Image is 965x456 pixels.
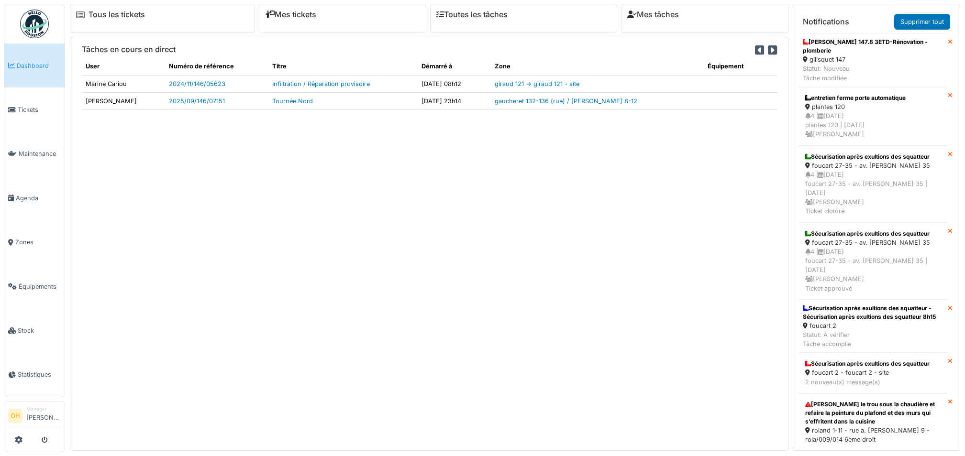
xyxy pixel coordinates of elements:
[805,378,942,387] div: 2 nouveau(x) message(s)
[17,61,61,70] span: Dashboard
[805,400,942,426] div: [PERSON_NAME] le trou sous la chaudière et refaire la peinture du plafond et des murs qui s’effri...
[4,87,65,131] a: Tickets
[805,368,942,377] div: foucart 2 - foucart 2 - site
[89,10,145,19] a: Tous les tickets
[805,247,942,293] div: 4 | [DATE] foucart 27-35 - av. [PERSON_NAME] 35 | [DATE] [PERSON_NAME] Ticket approuvé
[805,94,942,102] div: entretien ferme porte automatique
[803,304,944,321] div: Sécurisation après exultions des squatteur - Sécurisation après exultions des squatteur 8h15
[803,321,944,330] div: foucart 2
[82,45,176,54] h6: Tâches en cours en direct
[8,405,61,428] a: OH Manager[PERSON_NAME]
[272,98,313,105] a: Tournée Nord
[18,326,61,335] span: Stock
[495,98,637,105] a: gaucheret 132-136 (rue) / [PERSON_NAME] 8-12
[894,14,950,30] a: Supprimer tout
[268,58,418,75] th: Titre
[799,33,948,87] a: [PERSON_NAME] 147.8 3ETD-Rénovation - plomberie gilisquet 147 Statut: NouveauTâche modifiée
[18,105,61,114] span: Tickets
[4,132,65,176] a: Maintenance
[418,58,491,75] th: Démarré à
[8,409,22,423] li: OH
[19,282,61,291] span: Équipements
[418,92,491,109] td: [DATE] 23h14
[805,359,942,368] div: Sécurisation après exultions des squatteur
[26,405,61,413] div: Manager
[4,43,65,87] a: Dashboard
[803,55,944,64] div: gilisquet 147
[4,176,65,220] a: Agenda
[20,10,49,38] img: Badge_color-CXgf-gQk.svg
[805,152,942,161] div: Sécurisation après exultions des squatteur
[803,330,944,348] div: Statut: À vérifier Tâche accomplie
[495,80,579,87] a: giraud 121 -> giraud 121 - site
[4,353,65,397] a: Statistiques
[803,64,944,82] div: Statut: Nouveau Tâche modifiée
[805,161,942,170] div: foucart 27-35 - av. [PERSON_NAME] 35
[803,17,849,26] h6: Notifications
[82,75,165,92] td: Marine Cariou
[16,194,61,203] span: Agenda
[805,426,942,444] div: roland 1-11 - rue a. [PERSON_NAME] 9 - rola/009/014 6ème droit
[82,92,165,109] td: [PERSON_NAME]
[169,80,225,87] a: 2024/11/146/05623
[418,75,491,92] td: [DATE] 08h12
[491,58,704,75] th: Zone
[4,220,65,264] a: Zones
[15,238,61,247] span: Zones
[799,223,948,300] a: Sécurisation après exultions des squatteur foucart 27-35 - av. [PERSON_NAME] 35 4 |[DATE]foucart ...
[19,149,61,158] span: Maintenance
[799,300,948,353] a: Sécurisation après exultions des squatteur - Sécurisation après exultions des squatteur 8h15 fouc...
[165,58,268,75] th: Numéro de référence
[265,10,316,19] a: Mes tickets
[799,146,948,223] a: Sécurisation après exultions des squatteur foucart 27-35 - av. [PERSON_NAME] 35 4 |[DATE]foucart ...
[805,170,942,216] div: 4 | [DATE] foucart 27-35 - av. [PERSON_NAME] 35 | [DATE] [PERSON_NAME] Ticket clotûré
[4,264,65,308] a: Équipements
[627,10,679,19] a: Mes tâches
[272,80,370,87] a: Infiltration / Réparation provisoire
[26,405,61,426] li: [PERSON_NAME]
[805,229,942,238] div: Sécurisation après exultions des squatteur
[18,370,61,379] span: Statistiques
[169,98,225,105] a: 2025/09/146/07151
[799,353,948,393] a: Sécurisation après exultions des squatteur foucart 2 - foucart 2 - site 2 nouveau(x) message(s)
[4,308,65,352] a: Stock
[803,38,944,55] div: [PERSON_NAME] 147.8 3ETD-Rénovation - plomberie
[704,58,777,75] th: Équipement
[805,102,942,111] div: plantes 120
[799,87,948,146] a: entretien ferme porte automatique plantes 120 4 |[DATE]plantes 120 | [DATE] [PERSON_NAME]
[436,10,508,19] a: Toutes les tâches
[805,111,942,139] div: 4 | [DATE] plantes 120 | [DATE] [PERSON_NAME]
[86,63,100,70] span: translation missing: fr.shared.user
[805,238,942,247] div: foucart 27-35 - av. [PERSON_NAME] 35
